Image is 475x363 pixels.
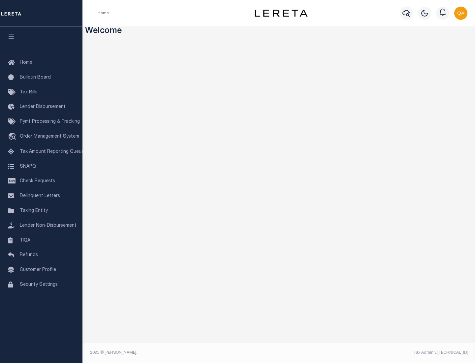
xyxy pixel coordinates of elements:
i: travel_explore [8,133,18,141]
h3: Welcome [85,26,473,37]
span: Check Requests [20,179,55,183]
span: Pymt Processing & Tracking [20,119,80,124]
span: Refunds [20,253,38,257]
span: Tax Amount Reporting Queue [20,149,84,154]
span: Lender Disbursement [20,105,66,109]
span: Customer Profile [20,268,56,272]
span: Lender Non-Disbursement [20,223,77,228]
img: logo-dark.svg [255,10,307,17]
span: Tax Bills [20,90,38,95]
li: Home [98,10,109,16]
span: Taxing Entity [20,209,48,213]
div: Tax Admin v.[TECHNICAL_ID] [284,350,468,356]
img: svg+xml;base64,PHN2ZyB4bWxucz0iaHR0cDovL3d3dy53My5vcmcvMjAwMC9zdmciIHBvaW50ZXItZXZlbnRzPSJub25lIi... [454,7,467,20]
span: SNAPQ [20,164,36,169]
span: Delinquent Letters [20,194,60,198]
span: Home [20,60,32,65]
span: Order Management System [20,134,79,139]
div: 2025 © [PERSON_NAME]. [85,350,279,356]
span: TIQA [20,238,30,243]
span: Bulletin Board [20,75,51,80]
span: Security Settings [20,282,58,287]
